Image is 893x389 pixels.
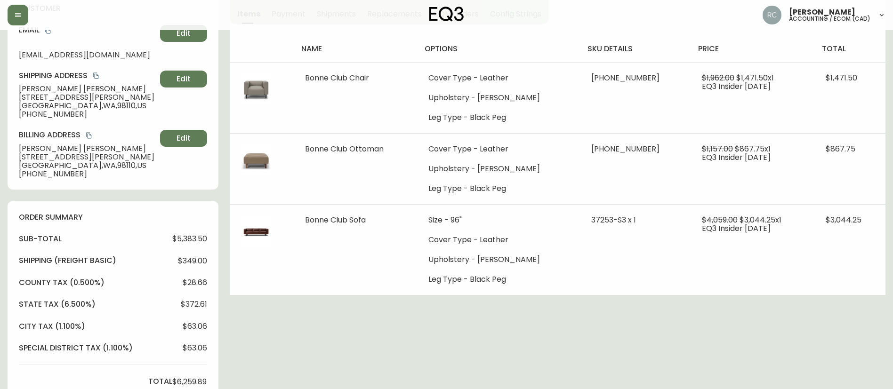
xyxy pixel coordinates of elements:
[19,321,85,332] h4: city tax (1.100%)
[702,152,771,163] span: EQ3 Insider [DATE]
[19,153,156,161] span: [STREET_ADDRESS][PERSON_NAME]
[428,236,569,244] li: Cover Type - Leather
[19,110,156,119] span: [PHONE_NUMBER]
[183,278,207,287] span: $28.66
[763,6,781,24] img: f4ba4e02bd060be8f1386e3ca455bd0e
[826,214,861,225] span: $3,044.25
[19,278,105,288] h4: county tax (0.500%)
[702,223,771,234] span: EQ3 Insider [DATE]
[428,165,569,173] li: Upholstery - [PERSON_NAME]
[428,255,569,264] li: Upholstery - [PERSON_NAME]
[19,343,133,353] h4: special district tax (1.100%)
[19,130,156,140] h4: Billing Address
[826,143,855,154] span: $867.75
[702,72,734,83] span: $1,962.00
[428,94,569,102] li: Upholstery - [PERSON_NAME]
[19,255,116,266] h4: Shipping ( Freight Basic )
[702,214,738,225] span: $4,059.00
[148,376,172,387] h4: total
[84,131,94,140] button: copy
[19,170,156,178] span: [PHONE_NUMBER]
[183,322,207,331] span: $63.06
[19,25,156,35] h4: Email
[428,184,569,193] li: Leg Type - Black Peg
[428,74,569,82] li: Cover Type - Leather
[178,257,207,265] span: $349.00
[241,216,271,246] img: 31718c50-1077-40fb-b91a-0f3bba89e0bcOptional[bonne-club-leather-large-sofa].jpg
[591,214,636,225] span: 37253-S3 x 1
[43,26,53,35] button: copy
[305,143,384,154] span: Bonne Club Ottoman
[702,81,771,92] span: EQ3 Insider [DATE]
[19,299,96,310] h4: state tax (6.500%)
[429,7,464,22] img: logo
[587,44,683,54] h4: sku details
[822,44,878,54] h4: total
[160,25,207,42] button: Edit
[177,133,191,143] span: Edit
[698,44,807,54] h4: price
[789,8,855,16] span: [PERSON_NAME]
[160,71,207,87] button: Edit
[702,143,733,154] span: $1,157.00
[428,113,569,122] li: Leg Type - Black Peg
[160,130,207,147] button: Edit
[305,72,369,83] span: Bonne Club Chair
[425,44,572,54] h4: options
[740,214,781,225] span: $3,044.25 x 1
[19,102,156,110] span: [GEOGRAPHIC_DATA] , WA , 98110 , US
[181,300,207,309] span: $372.61
[735,143,771,154] span: $867.75 x 1
[428,216,569,224] li: Size - 96"
[19,144,156,153] span: [PERSON_NAME] [PERSON_NAME]
[19,161,156,170] span: [GEOGRAPHIC_DATA] , WA , 98110 , US
[428,275,569,284] li: Leg Type - Black Peg
[172,378,207,386] span: $6,259.89
[19,212,207,222] h4: order summary
[91,71,101,80] button: copy
[19,51,156,59] span: [EMAIL_ADDRESS][DOMAIN_NAME]
[172,235,207,243] span: $5,383.50
[19,71,156,81] h4: Shipping Address
[826,72,857,83] span: $1,471.50
[177,28,191,39] span: Edit
[19,234,62,244] h4: sub-total
[301,44,409,54] h4: name
[19,93,156,102] span: [STREET_ADDRESS][PERSON_NAME]
[736,72,774,83] span: $1,471.50 x 1
[183,344,207,352] span: $63.06
[305,214,366,225] span: Bonne Club Sofa
[789,16,870,22] h5: accounting / ecom (cad)
[241,74,271,104] img: 8edb7386-8f8e-49d2-a752-4c6bd098919cOptional[Bonne-Club-Chair-Grey-Leather.jpg].jpg
[591,143,660,154] span: [PHONE_NUMBER]
[241,145,271,175] img: 0dfee37f-e905-4c85-b561-afa8b9870b31Optional[Bonne-Club-Square-Leather-Ottoman.jpg].jpg
[19,85,156,93] span: [PERSON_NAME] [PERSON_NAME]
[428,145,569,153] li: Cover Type - Leather
[177,74,191,84] span: Edit
[591,72,660,83] span: [PHONE_NUMBER]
